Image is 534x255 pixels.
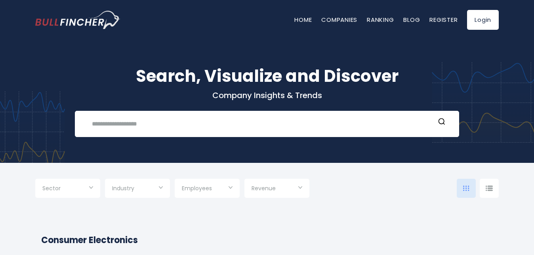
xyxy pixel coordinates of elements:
[35,11,120,29] a: Go to homepage
[294,15,312,24] a: Home
[429,15,458,24] a: Register
[403,15,420,24] a: Blog
[112,185,134,192] span: Industry
[42,182,93,196] input: Selection
[35,11,120,29] img: bullfincher logo
[41,234,493,247] h2: Consumer Electronics
[35,64,499,89] h1: Search, Visualize and Discover
[252,182,302,196] input: Selection
[182,182,233,196] input: Selection
[486,185,493,191] img: icon-comp-list-view.svg
[35,90,499,100] p: Company Insights & Trends
[321,15,357,24] a: Companies
[467,10,499,30] a: Login
[463,185,469,191] img: icon-comp-grid.svg
[367,15,394,24] a: Ranking
[252,185,276,192] span: Revenue
[437,118,447,128] button: Search
[182,185,212,192] span: Employees
[42,185,61,192] span: Sector
[112,182,163,196] input: Selection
